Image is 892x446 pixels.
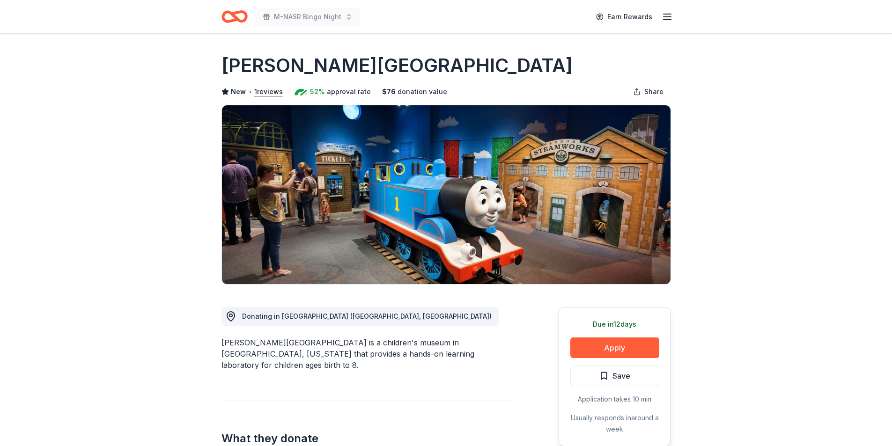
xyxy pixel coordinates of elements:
[644,86,663,97] span: Share
[570,366,659,386] button: Save
[590,8,658,25] a: Earn Rewards
[254,86,283,97] button: 1reviews
[221,52,573,79] h1: [PERSON_NAME][GEOGRAPHIC_DATA]
[221,337,514,371] div: [PERSON_NAME][GEOGRAPHIC_DATA] is a children's museum in [GEOGRAPHIC_DATA], [US_STATE] that provi...
[242,312,492,320] span: Donating in [GEOGRAPHIC_DATA] ([GEOGRAPHIC_DATA], [GEOGRAPHIC_DATA])
[398,86,447,97] span: donation value
[570,319,659,330] div: Due in 12 days
[274,11,341,22] span: M-NASR Bingo Night
[327,86,371,97] span: approval rate
[570,412,659,435] div: Usually responds in around a week
[221,6,248,28] a: Home
[231,86,246,97] span: New
[255,7,360,26] button: M-NASR Bingo Night
[248,88,251,95] span: •
[221,431,514,446] h2: What they donate
[310,86,325,97] span: 52%
[222,105,671,284] img: Image for Kohl Children's Museum
[626,82,671,101] button: Share
[570,337,659,358] button: Apply
[382,86,396,97] span: $ 76
[570,394,659,405] div: Application takes 10 min
[612,370,630,382] span: Save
